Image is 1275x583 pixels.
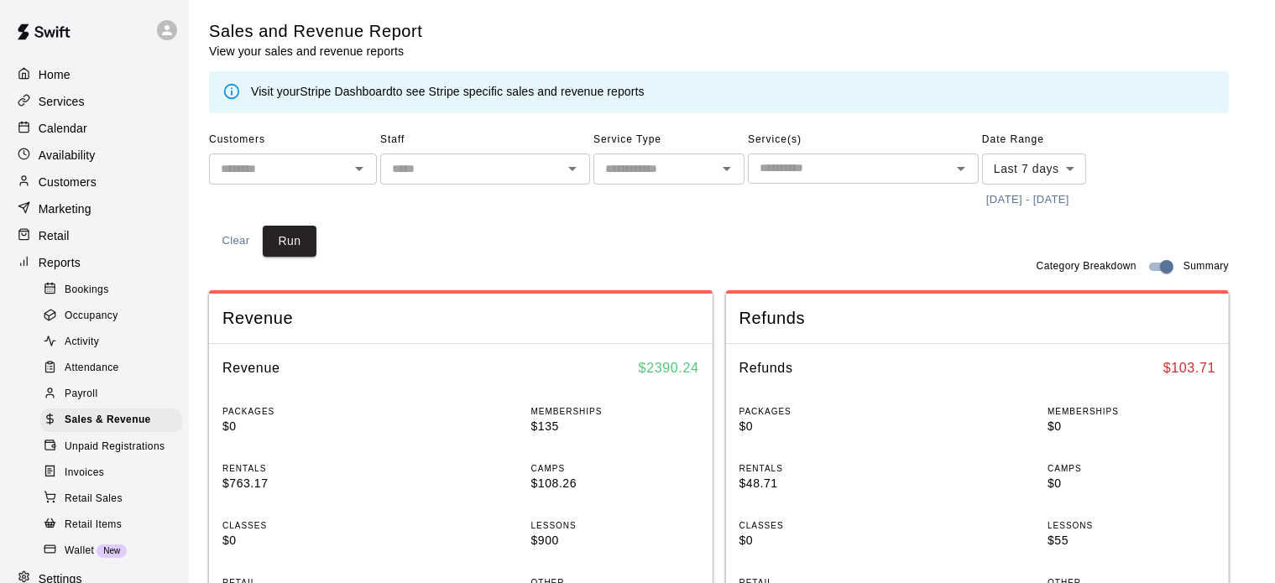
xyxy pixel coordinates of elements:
[40,487,182,511] div: Retail Sales
[65,465,104,481] span: Invoices
[13,169,175,195] a: Customers
[40,435,182,459] div: Unpaid Registrations
[13,250,175,275] a: Reports
[13,62,175,87] a: Home
[739,357,793,379] h6: Refunds
[739,475,907,492] p: $48.71
[40,512,189,538] a: Retail Items
[39,66,71,83] p: Home
[222,307,699,330] span: Revenue
[39,120,87,137] p: Calendar
[39,200,91,217] p: Marketing
[65,282,109,299] span: Bookings
[39,174,97,190] p: Customers
[1184,258,1229,275] span: Summary
[13,116,175,141] a: Calendar
[251,83,645,102] div: Visit your to see Stripe specific sales and revenue reports
[40,486,189,512] a: Retail Sales
[40,303,189,329] a: Occupancy
[13,223,175,248] div: Retail
[40,277,189,303] a: Bookings
[639,357,699,379] h6: $ 2390.24
[982,154,1086,185] div: Last 7 days
[380,127,590,154] span: Staff
[739,462,907,475] p: RENTALS
[209,226,263,257] button: Clear
[65,517,122,534] span: Retail Items
[748,127,979,154] span: Service(s)
[222,519,390,532] p: CLASSES
[39,93,85,110] p: Services
[40,434,189,460] a: Unpaid Registrations
[13,143,175,168] a: Availability
[40,383,182,406] div: Payroll
[531,532,699,549] p: $900
[65,412,151,429] span: Sales & Revenue
[40,330,189,356] a: Activity
[40,539,182,563] div: WalletNew
[531,405,699,418] p: MEMBERSHIPS
[13,89,175,114] a: Services
[531,475,699,492] p: $108.26
[531,418,699,435] p: $135
[40,305,182,328] div: Occupancy
[739,519,907,532] p: CLASSES
[222,418,390,435] p: $0
[222,462,390,475] p: RENTALS
[1048,462,1215,475] p: CAMPS
[40,357,182,380] div: Attendance
[982,187,1074,213] button: [DATE] - [DATE]
[222,475,390,492] p: $763.17
[739,532,907,549] p: $0
[739,405,907,418] p: PACKAGES
[1048,475,1215,492] p: $0
[40,331,182,354] div: Activity
[1037,258,1137,275] span: Category Breakdown
[739,307,1216,330] span: Refunds
[739,418,907,435] p: $0
[65,439,165,455] span: Unpaid Registrations
[65,334,99,351] span: Activity
[65,308,118,325] span: Occupancy
[209,127,377,154] span: Customers
[347,157,371,180] button: Open
[39,254,81,271] p: Reports
[40,538,189,564] a: WalletNew
[13,196,175,221] a: Marketing
[1048,418,1215,435] p: $0
[40,356,189,382] a: Attendance
[715,157,739,180] button: Open
[300,85,393,98] a: Stripe Dashboard
[39,227,70,244] p: Retail
[39,147,96,164] p: Availability
[65,491,123,508] span: Retail Sales
[1048,532,1215,549] p: $55
[263,226,316,257] button: Run
[949,157,973,180] button: Open
[40,382,189,408] a: Payroll
[593,127,745,154] span: Service Type
[531,519,699,532] p: LESSONS
[65,360,119,377] span: Attendance
[40,513,182,537] div: Retail Items
[40,460,189,486] a: Invoices
[222,405,390,418] p: PACKAGES
[65,386,97,403] span: Payroll
[209,43,423,60] p: View your sales and revenue reports
[40,461,182,485] div: Invoices
[40,409,182,432] div: Sales & Revenue
[1048,519,1215,532] p: LESSONS
[40,278,182,302] div: Bookings
[561,157,584,180] button: Open
[40,408,189,434] a: Sales & Revenue
[65,543,94,560] span: Wallet
[982,127,1129,154] span: Date Range
[222,357,280,379] h6: Revenue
